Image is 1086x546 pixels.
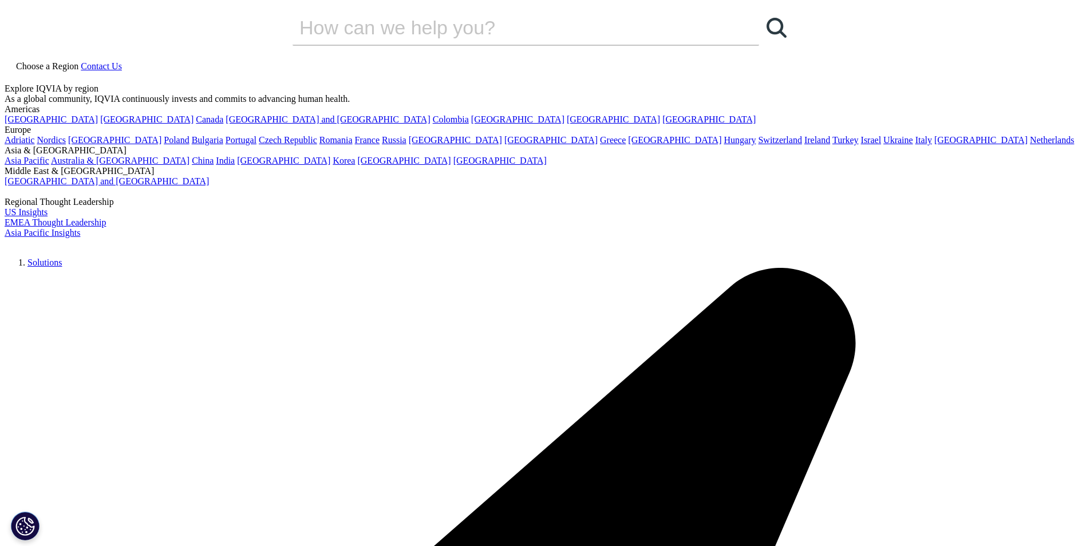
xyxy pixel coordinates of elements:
[319,135,353,145] a: Romania
[5,145,1081,156] div: Asia & [GEOGRAPHIC_DATA]
[226,135,256,145] a: Portugal
[5,217,106,227] a: EMEA Thought Leadership
[382,135,406,145] a: Russia
[5,166,1081,176] div: Middle East & [GEOGRAPHIC_DATA]
[662,114,756,124] a: [GEOGRAPHIC_DATA]
[192,156,214,165] a: China
[357,156,451,165] a: [GEOGRAPHIC_DATA]
[883,135,913,145] a: Ukraine
[16,61,78,71] span: Choose a Region
[600,135,626,145] a: Greece
[68,135,161,145] a: [GEOGRAPHIC_DATA]
[216,156,235,165] a: India
[37,135,66,145] a: Nordics
[192,135,223,145] a: Bulgaria
[259,135,317,145] a: Czech Republic
[915,135,932,145] a: Italy
[567,114,660,124] a: [GEOGRAPHIC_DATA]
[5,114,98,124] a: [GEOGRAPHIC_DATA]
[5,197,1081,207] div: Regional Thought Leadership
[724,135,756,145] a: Hungary
[27,258,62,267] a: Solutions
[861,135,882,145] a: Israel
[5,156,49,165] a: Asia Pacific
[504,135,598,145] a: [GEOGRAPHIC_DATA]
[333,156,355,165] a: Korea
[5,94,1081,104] div: As a global community, IQVIA continuously invests and commits to advancing human health.
[81,61,122,71] a: Contact Us
[51,156,189,165] a: Australia & [GEOGRAPHIC_DATA]
[5,84,1081,94] div: Explore IQVIA by region
[628,135,721,145] a: [GEOGRAPHIC_DATA]
[433,114,469,124] a: Colombia
[5,125,1081,135] div: Europe
[226,114,430,124] a: [GEOGRAPHIC_DATA] and [GEOGRAPHIC_DATA]
[5,228,80,238] a: Asia Pacific Insights
[5,135,34,145] a: Adriatic
[758,135,801,145] a: Switzerland
[196,114,223,124] a: Canada
[453,156,547,165] a: [GEOGRAPHIC_DATA]
[832,135,859,145] a: Turkey
[237,156,330,165] a: [GEOGRAPHIC_DATA]
[934,135,1028,145] a: [GEOGRAPHIC_DATA]
[5,207,48,217] a: US Insights
[471,114,564,124] a: [GEOGRAPHIC_DATA]
[759,10,793,45] a: Search
[355,135,380,145] a: France
[804,135,830,145] a: Ireland
[1030,135,1074,145] a: Netherlands
[5,104,1081,114] div: Americas
[11,512,40,540] button: Cookies Settings
[164,135,189,145] a: Poland
[100,114,193,124] a: [GEOGRAPHIC_DATA]
[409,135,502,145] a: [GEOGRAPHIC_DATA]
[293,10,726,45] input: Search
[767,18,787,38] svg: Search
[5,176,209,186] a: [GEOGRAPHIC_DATA] and [GEOGRAPHIC_DATA]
